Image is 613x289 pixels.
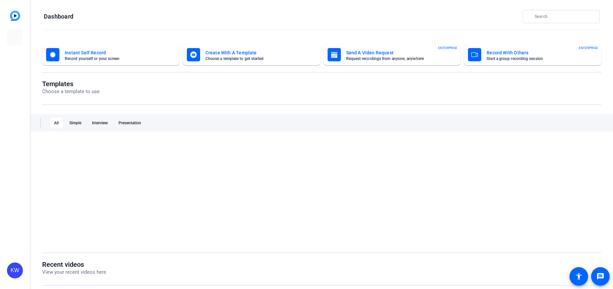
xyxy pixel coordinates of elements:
mat-card-title: Create With A Template [205,49,306,57]
mat-card-title: Record With Others [487,49,587,57]
h1: Templates [42,80,100,88]
h1: Dashboard [44,13,73,21]
button: Record With OthersStart a group recording sessionENTERPRISE [464,44,601,65]
div: All [50,118,63,128]
mat-card-subtitle: Request recordings from anyone, anywhere [346,57,446,61]
button: Send A Video RequestRequest recordings from anyone, anywhereENTERPRISE [324,44,461,65]
button: Instant Self RecordRecord yourself or your screen [42,44,180,65]
span: ENTERPRISE [579,45,598,50]
button: Create With A TemplateChoose a template to get started [183,44,320,65]
mat-card-title: Instant Self Record [65,49,165,57]
p: Choose a template to use [42,88,100,95]
div: Interview [88,118,112,128]
mat-icon: message [596,272,604,280]
mat-card-subtitle: Choose a template to get started [205,57,306,61]
mat-icon: accessibility [575,272,583,280]
mat-card-subtitle: Record yourself or your screen [65,57,165,61]
div: Presentation [115,118,145,128]
span: ENTERPRISE [438,45,457,50]
mat-card-subtitle: Start a group recording session [487,57,587,61]
div: Simple [65,118,85,128]
img: blue-gradient.svg [10,11,20,21]
mat-card-title: Send A Video Request [346,49,446,57]
h1: Recent videos [42,260,106,268]
p: View your recent videos here [42,268,106,276]
input: Search [535,13,594,21]
div: KW [7,262,23,278]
